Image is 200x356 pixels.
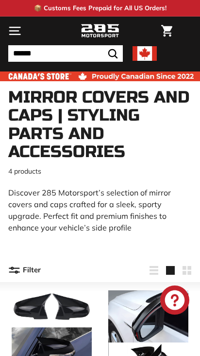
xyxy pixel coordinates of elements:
button: Filter [8,259,41,282]
p: Discover 285 Motorsport’s selection of mirror covers and caps crafted for a sleek, sporty upgrade... [8,187,192,233]
p: 📦 Customs Fees Prepaid for All US Orders! [34,3,167,13]
inbox-online-store-chat: Shopify online store chat [157,285,192,317]
img: Logo_285_Motorsport_areodynamics_components [81,23,119,39]
input: Search [8,45,123,62]
a: Cart [156,17,177,45]
p: 4 products [8,166,192,177]
h1: Mirror Covers and Caps | Styling Parts and Accessories [8,89,192,161]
